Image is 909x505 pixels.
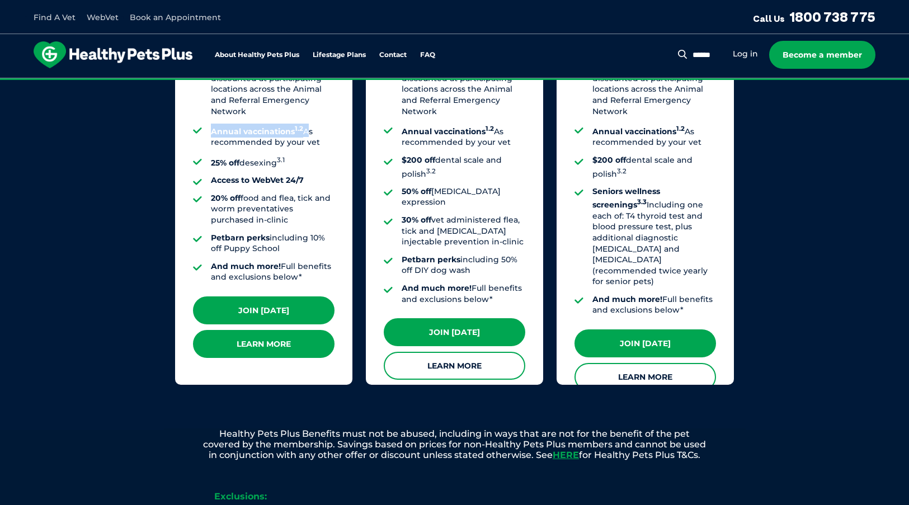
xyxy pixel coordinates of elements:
[486,125,494,133] sup: 1.2
[592,126,685,136] strong: Annual vaccinations
[402,215,431,225] strong: 30% off
[295,125,303,133] sup: 1.2
[313,51,366,59] a: Lifestage Plans
[592,294,662,304] strong: And much more!
[211,158,239,168] strong: 25% off
[402,49,525,117] li: Included or discounted at participating locations across the Animal and Referral Emergency Network
[574,363,716,391] a: Learn More
[676,125,685,133] sup: 1.2
[384,318,525,346] a: Join [DATE]
[402,283,525,305] li: Full benefits and exclusions below*
[246,78,663,88] span: Proactive, preventative wellness program designed to keep your pet healthier and happier for longer
[402,155,435,165] strong: $200 off
[402,215,525,248] li: vet administered flea, tick and [MEDICAL_DATA] injectable prevention in-clinic
[402,283,472,293] strong: And much more!
[753,13,785,24] span: Call Us
[277,156,285,164] sup: 3.1
[402,126,494,136] strong: Annual vaccinations
[384,352,525,380] a: Learn More
[402,254,460,265] strong: Petbarn perks
[211,126,303,136] strong: Annual vaccinations
[211,261,281,271] strong: And much more!
[87,12,119,22] a: WebVet
[211,124,335,148] li: As recommended by your vet
[676,49,690,60] button: Search
[215,51,299,59] a: About Healthy Pets Plus
[637,198,647,206] sup: 3.3
[214,491,267,502] strong: Exclusions:
[617,167,627,175] sup: 3.2
[34,41,192,68] img: hpp-logo
[211,155,335,168] li: desexing
[379,51,407,59] a: Contact
[574,329,716,357] a: Join [DATE]
[592,124,716,148] li: As recommended by your vet
[193,330,335,358] a: Learn More
[211,233,270,243] strong: Petbarn perks
[164,428,746,461] p: Healthy Pets Plus Benefits must not be abused, including in ways that are not for the benefit of ...
[402,254,525,276] li: including 50% off DIY dog wash
[402,124,525,148] li: As recommended by your vet
[402,155,525,180] li: dental scale and polish
[211,261,335,283] li: Full benefits and exclusions below*
[592,186,660,210] strong: Seniors wellness screenings
[211,175,304,185] strong: Access to WebVet 24/7
[769,41,875,69] a: Become a member
[592,155,716,180] li: dental scale and polish
[402,186,431,196] strong: 50% off
[211,49,335,117] li: Included or discounted at participating locations across the Animal and Referral Emergency Network
[592,49,716,117] li: Included or discounted at participating locations across the Animal and Referral Emergency Network
[592,186,716,287] li: Including one each of: T4 thyroid test and blood pressure test, plus additional diagnostic [MEDIC...
[211,193,335,226] li: food and flea, tick and worm preventatives purchased in-clinic
[426,167,436,175] sup: 3.2
[211,233,335,254] li: including 10% off Puppy School
[193,296,335,324] a: Join [DATE]
[733,49,758,59] a: Log in
[211,193,241,203] strong: 20% off
[130,12,221,22] a: Book an Appointment
[34,12,76,22] a: Find A Vet
[402,186,525,208] li: [MEDICAL_DATA] expression
[592,155,626,165] strong: $200 off
[592,294,716,316] li: Full benefits and exclusions below*
[553,450,579,460] a: HERE
[753,8,875,25] a: Call Us1800 738 775
[420,51,435,59] a: FAQ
